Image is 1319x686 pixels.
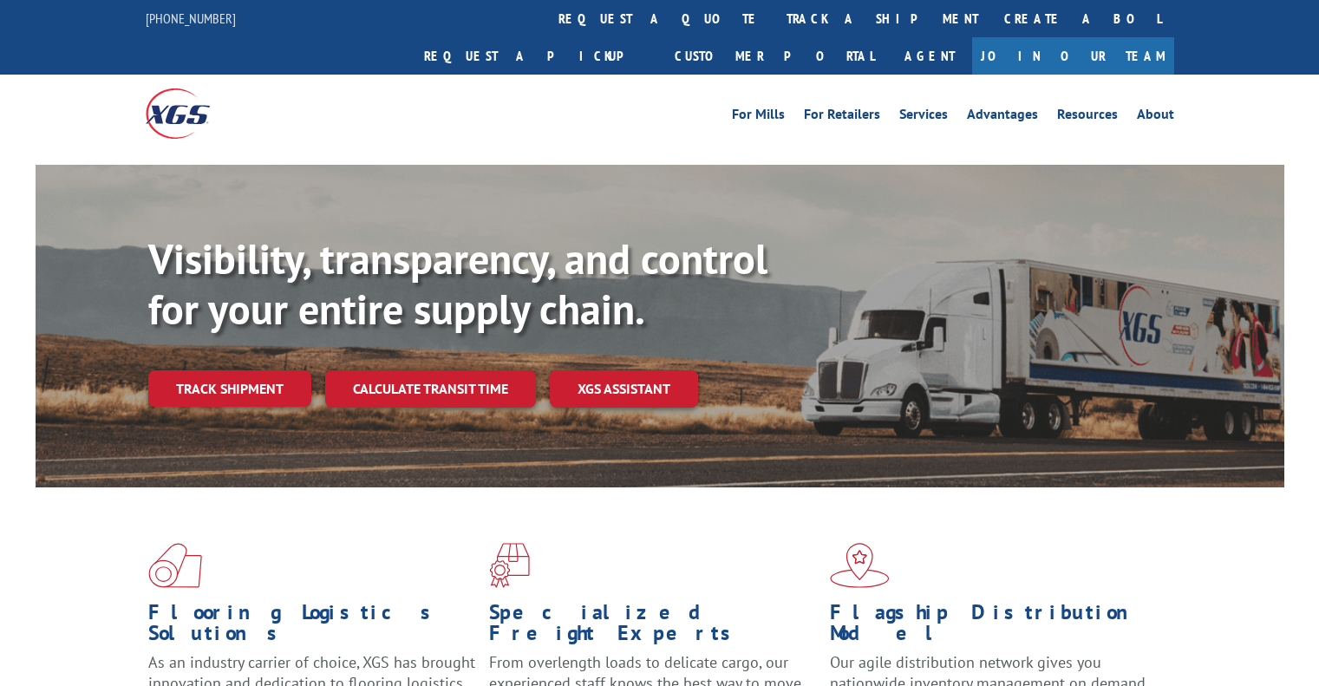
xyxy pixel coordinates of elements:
a: For Mills [732,108,785,127]
a: Customer Portal [662,37,887,75]
a: About [1137,108,1174,127]
a: Calculate transit time [325,370,536,408]
h1: Flooring Logistics Solutions [148,602,476,652]
b: Visibility, transparency, and control for your entire supply chain. [148,232,767,336]
h1: Flagship Distribution Model [830,602,1158,652]
a: Agent [887,37,972,75]
a: Track shipment [148,370,311,407]
a: Join Our Team [972,37,1174,75]
img: xgs-icon-total-supply-chain-intelligence-red [148,543,202,588]
a: For Retailers [804,108,880,127]
a: Request a pickup [411,37,662,75]
img: xgs-icon-focused-on-flooring-red [489,543,530,588]
a: Advantages [967,108,1038,127]
h1: Specialized Freight Experts [489,602,817,652]
a: [PHONE_NUMBER] [146,10,236,27]
a: Resources [1057,108,1118,127]
a: Services [899,108,948,127]
img: xgs-icon-flagship-distribution-model-red [830,543,890,588]
a: XGS ASSISTANT [550,370,698,408]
